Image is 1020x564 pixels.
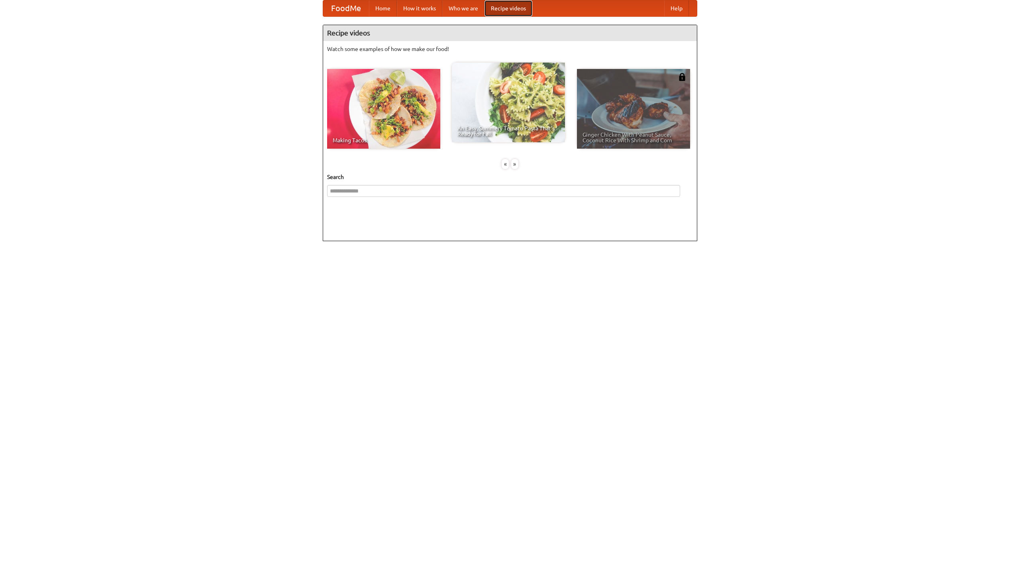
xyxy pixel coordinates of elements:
a: How it works [397,0,442,16]
a: Making Tacos [327,69,440,149]
a: FoodMe [323,0,369,16]
img: 483408.png [678,73,686,81]
div: » [511,159,518,169]
span: An Easy, Summery Tomato Pasta That's Ready for Fall [457,126,559,137]
p: Watch some examples of how we make our food! [327,45,693,53]
h5: Search [327,173,693,181]
h4: Recipe videos [323,25,697,41]
span: Making Tacos [333,138,435,143]
a: An Easy, Summery Tomato Pasta That's Ready for Fall [452,63,565,142]
div: « [502,159,509,169]
a: Help [664,0,689,16]
a: Home [369,0,397,16]
a: Who we are [442,0,484,16]
a: Recipe videos [484,0,532,16]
